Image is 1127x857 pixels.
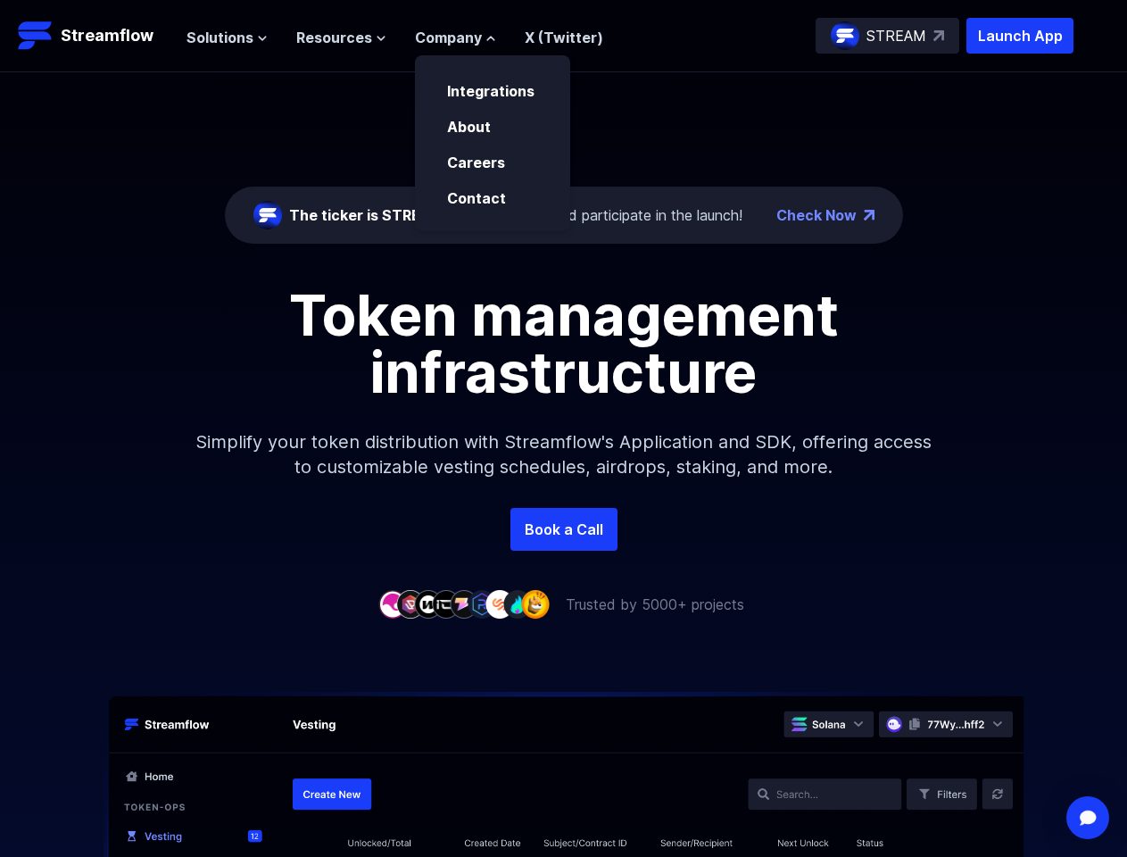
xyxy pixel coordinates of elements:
span: Company [415,27,482,48]
img: company-5 [450,590,478,618]
span: The ticker is STREAM: [289,206,447,224]
span: Resources [296,27,372,48]
a: Careers [447,154,505,171]
img: company-1 [378,590,407,618]
p: Simplify your token distribution with Streamflow's Application and SDK, offering access to custom... [180,401,948,508]
p: Trusted by 5000+ projects [566,594,744,615]
a: Streamflow [18,18,169,54]
img: company-9 [521,590,550,618]
a: Check Now [776,204,857,226]
img: company-2 [396,590,425,618]
img: top-right-arrow.png [864,210,874,220]
img: company-8 [503,590,532,618]
button: Launch App [966,18,1073,54]
img: Streamflow Logo [18,18,54,54]
img: company-4 [432,590,460,618]
a: About [447,118,491,136]
img: streamflow-logo-circle.png [831,21,859,50]
img: top-right-arrow.svg [933,30,944,41]
button: Company [415,27,496,48]
h1: Token management infrastructure [162,287,965,401]
img: company-3 [414,590,443,618]
button: Resources [296,27,386,48]
span: Solutions [186,27,253,48]
a: Book a Call [510,508,617,551]
p: Streamflow [61,23,153,48]
img: company-6 [468,590,496,618]
img: streamflow-logo-circle.png [253,201,282,229]
a: X (Twitter) [525,29,603,46]
a: Contact [447,189,506,207]
a: STREAM [816,18,959,54]
p: STREAM [866,25,926,46]
div: Open Intercom Messenger [1066,796,1109,839]
img: company-7 [485,590,514,618]
div: Check eligibility and participate in the launch! [289,204,742,226]
button: Solutions [186,27,268,48]
a: Integrations [447,82,534,100]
